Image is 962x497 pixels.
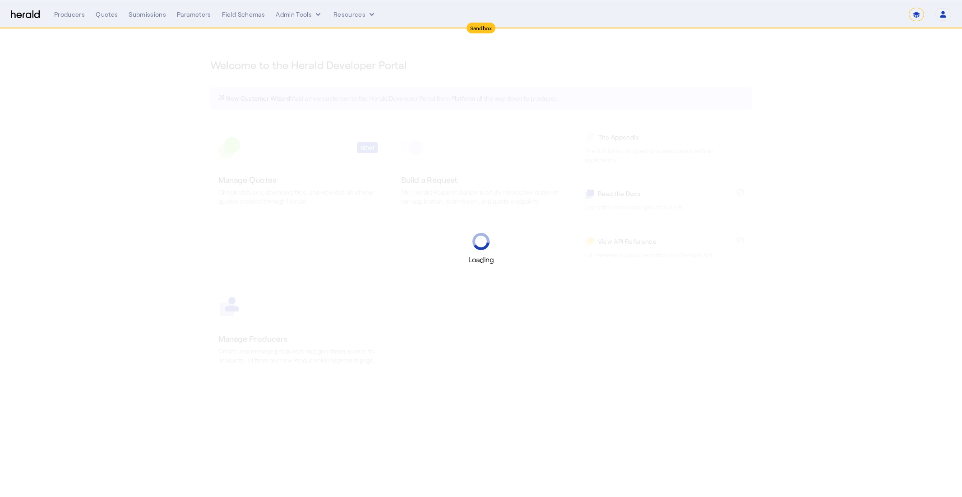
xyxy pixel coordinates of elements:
[177,10,211,19] div: Parameters
[333,10,376,19] button: Resources dropdown menu
[96,10,118,19] div: Quotes
[222,10,265,19] div: Field Schemas
[467,23,496,33] div: Sandbox
[11,10,40,19] img: Herald Logo
[129,10,166,19] div: Submissions
[54,10,85,19] div: Producers
[276,10,323,19] button: internal dropdown menu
